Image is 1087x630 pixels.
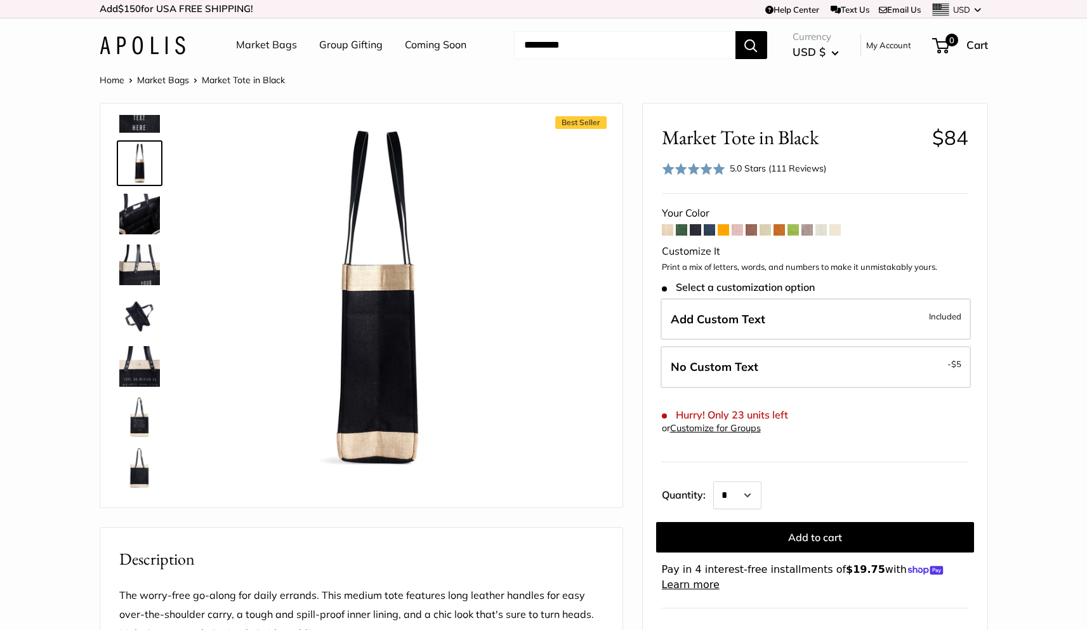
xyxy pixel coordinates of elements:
a: Text Us [831,4,869,15]
img: description_No need for custom text? Choose this option. [119,448,160,488]
a: 0 Cart [933,35,988,55]
span: $5 [951,359,961,369]
img: description_Water resistant inner liner. [119,295,160,336]
a: Customize for Groups [670,422,761,434]
span: Market Tote in Black [662,126,923,149]
label: Add Custom Text [661,298,971,340]
button: Add to cart [656,522,974,553]
a: Market Bags [137,74,189,86]
span: Market Tote in Black [202,74,285,86]
a: Help Center [765,4,819,15]
a: Group Gifting [319,36,383,55]
span: USD [953,4,970,15]
span: Add Custom Text [671,312,765,326]
span: USD $ [793,45,826,58]
a: My Account [866,37,911,53]
div: Your Color [662,204,968,223]
img: description_Super soft long leather handles. [119,245,160,285]
a: Market Bags [236,36,297,55]
label: Quantity: [662,478,713,509]
button: Search [735,31,767,59]
img: description_Inner pocket good for daily drivers. [119,194,160,234]
a: description_Inner pocket good for daily drivers. [117,191,162,237]
a: Email Us [879,4,921,15]
span: $150 [118,3,141,15]
span: 0 [945,34,958,46]
button: USD $ [793,42,839,62]
div: Customize It [662,242,968,261]
div: 5.0 Stars (111 Reviews) [662,159,827,178]
a: description_Water resistant inner liner. [117,293,162,338]
a: Market Tote in Black [117,140,162,186]
span: Currency [793,28,839,46]
span: Cart [966,38,988,51]
input: Search... [514,31,735,59]
span: Included [929,309,961,324]
h2: Description [119,547,603,572]
span: Hurry! Only 23 units left [662,409,788,421]
img: description_Seal of authenticity printed on the backside of every bag. [119,397,160,438]
a: description_The red cross stitch represents our standard for quality and craftsmanship. [117,344,162,389]
div: 5.0 Stars (111 Reviews) [730,161,826,175]
span: Select a customization option [662,281,815,293]
span: $84 [932,125,968,150]
img: Market Tote in Black [201,123,551,473]
a: description_Super soft long leather handles. [117,242,162,288]
a: description_No need for custom text? Choose this option. [117,445,162,491]
a: description_Seal of authenticity printed on the backside of every bag. [117,394,162,440]
span: Best Seller [555,116,607,129]
img: Apolis [100,36,185,55]
label: Leave Blank [661,346,971,388]
img: Market Tote in Black [119,143,160,184]
img: description_The red cross stitch represents our standard for quality and craftsmanship. [119,346,160,387]
a: Coming Soon [405,36,466,55]
p: Print a mix of letters, words, and numbers to make it unmistakably yours. [662,261,968,274]
span: - [947,356,961,372]
span: No Custom Text [671,359,758,374]
nav: Breadcrumb [100,72,285,88]
div: or [662,420,761,437]
a: Home [100,74,124,86]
